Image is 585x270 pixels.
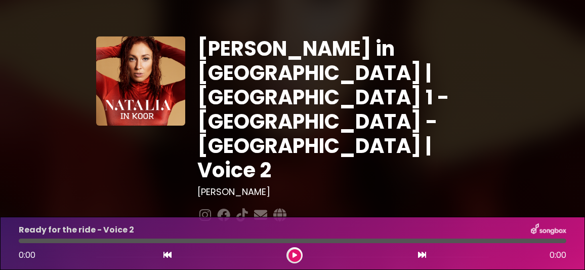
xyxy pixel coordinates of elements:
h3: [PERSON_NAME] [197,186,489,198]
img: YTVS25JmS9CLUqXqkEhs [96,36,185,126]
h1: [PERSON_NAME] in [GEOGRAPHIC_DATA] | [GEOGRAPHIC_DATA] 1 - [GEOGRAPHIC_DATA] - [GEOGRAPHIC_DATA] ... [197,36,489,182]
span: 0:00 [19,249,35,261]
img: songbox-logo-white.png [531,223,566,237]
span: 0:00 [550,249,566,261]
p: Ready for the ride - Voice 2 [19,224,134,236]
